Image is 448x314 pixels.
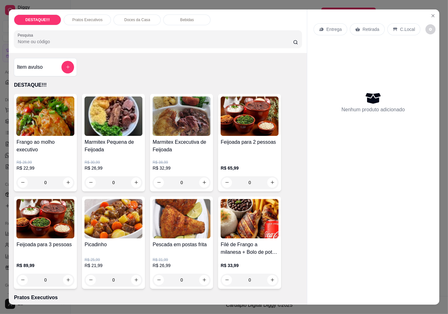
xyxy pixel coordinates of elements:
[84,199,142,238] img: product-image
[25,17,50,22] p: DESTAQUE!!!
[152,160,210,165] p: R$ 38,99
[428,11,438,21] button: Close
[17,63,43,71] h4: Item avulso
[84,257,142,262] p: R$ 25,99
[152,241,210,248] h4: Pescada em postas frita
[152,138,210,154] h4: Marmitex Excecutiva de Feijoada
[18,32,35,38] label: Pesquisa
[221,96,279,136] img: product-image
[326,26,342,32] p: Entrega
[221,138,279,146] h4: Feijoada para 2 pessoas
[72,17,102,22] p: Pratos Executivos
[16,241,74,248] h4: Feijoada para 3 pessoas
[221,262,279,269] p: R$ 33,99
[84,241,142,248] h4: Picadinho
[124,17,150,22] p: Doces da Casa
[14,81,302,89] p: DESTAQUE!!!
[180,17,194,22] p: Bebidas
[221,241,279,256] h4: Filé de Frango a milanesa + Bolo de pote gelado
[18,38,293,45] input: Pesquisa
[152,165,210,171] p: R$ 32,99
[400,26,415,32] p: C.Local
[152,257,210,262] p: R$ 31,99
[221,199,279,238] img: product-image
[14,294,302,301] p: Pratos Executivos
[84,138,142,154] h4: Marmitex Pequena de Feijoada
[342,106,405,113] p: Nenhum produto adicionado
[363,26,379,32] p: Retirada
[61,61,74,73] button: add-separate-item
[221,165,279,171] p: R$ 65,99
[16,138,74,154] h4: Frango ao molho executivo
[16,160,74,165] p: R$ 28,99
[152,199,210,238] img: product-image
[16,96,74,136] img: product-image
[16,262,74,269] p: R$ 89,99
[84,96,142,136] img: product-image
[152,96,210,136] img: product-image
[84,165,142,171] p: R$ 26,99
[84,160,142,165] p: R$ 30,99
[16,165,74,171] p: R$ 22,99
[84,262,142,269] p: R$ 21,99
[16,199,74,238] img: product-image
[425,24,435,34] button: decrease-product-quantity
[152,262,210,269] p: R$ 26,99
